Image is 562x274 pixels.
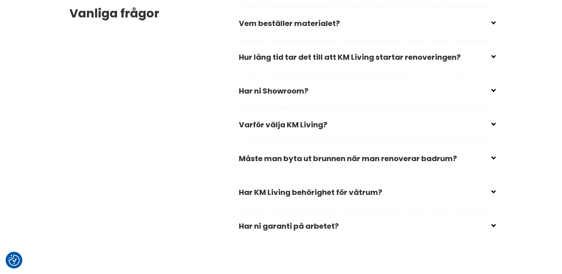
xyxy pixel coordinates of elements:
[239,14,493,39] h2: Vem beställer materialet?
[239,115,493,140] h2: Varför välja KM Living?
[69,7,239,243] div: Vanliga frågor
[239,149,493,174] h2: Måste man byta ut brunnen när man renoverar badrum?
[9,255,20,266] button: Samtyckesinställningar
[239,216,493,242] h2: Har ni garanti på arbetet?
[239,81,493,107] h2: Har ni Showroom?
[9,255,20,266] img: Revisit consent button
[239,183,493,208] h2: Har KM Living behörighet för våtrum?
[239,48,493,73] h2: Hur lång tid tar det till att KM Living startar renoveringen?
